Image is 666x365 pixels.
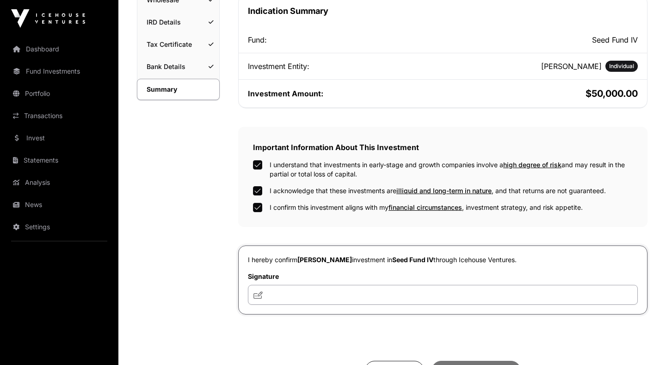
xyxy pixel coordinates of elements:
[388,203,462,211] span: financial circumstances
[248,61,441,72] div: Investment Entity:
[248,89,323,98] span: Investment Amount:
[609,63,634,70] span: Individual
[253,142,633,153] h2: Important Information About This Investment
[7,150,111,170] a: Statements
[396,187,492,195] span: illiquid and long-term in nature
[297,256,352,264] span: [PERSON_NAME]
[137,12,219,32] a: IRD Details
[248,5,638,18] h1: Indication Summary
[248,255,638,264] p: I hereby confirm investment in through Icehouse Ventures.
[541,61,602,72] h2: [PERSON_NAME]
[7,217,111,237] a: Settings
[503,161,561,169] span: high degree of risk
[248,272,638,281] label: Signature
[270,160,633,179] label: I understand that investments in early-stage and growth companies involve a and may result in the...
[7,61,111,82] a: Fund Investments
[7,172,111,193] a: Analysis
[270,186,606,195] label: I acknowledge that these investments are , and that returns are not guaranteed.
[7,83,111,104] a: Portfolio
[137,57,219,77] a: Bank Details
[248,34,441,45] div: Fund:
[7,195,111,215] a: News
[137,79,220,100] a: Summary
[7,39,111,59] a: Dashboard
[270,203,583,212] label: I confirm this investment aligns with my , investment strategy, and risk appetite.
[445,87,638,100] h2: $50,000.00
[7,128,111,148] a: Invest
[11,9,85,28] img: Icehouse Ventures Logo
[445,34,638,45] h2: Seed Fund IV
[7,106,111,126] a: Transactions
[392,256,433,264] span: Seed Fund IV
[137,34,219,55] a: Tax Certificate
[620,321,666,365] iframe: Chat Widget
